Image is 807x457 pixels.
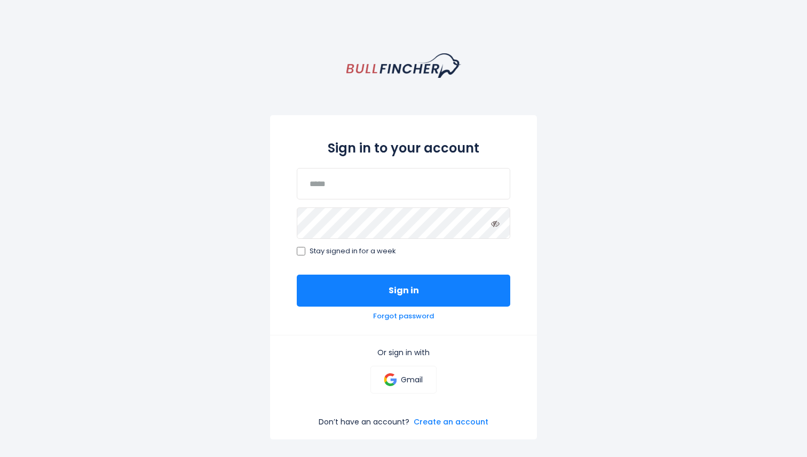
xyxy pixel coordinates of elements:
[373,312,434,321] a: Forgot password
[370,366,436,394] a: Gmail
[297,247,305,255] input: Stay signed in for a week
[310,247,396,256] span: Stay signed in for a week
[297,275,510,307] button: Sign in
[346,53,461,78] a: homepage
[401,375,423,384] p: Gmail
[319,417,409,427] p: Don’t have an account?
[414,417,488,427] a: Create an account
[297,139,510,157] h2: Sign in to your account
[297,348,510,357] p: Or sign in with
